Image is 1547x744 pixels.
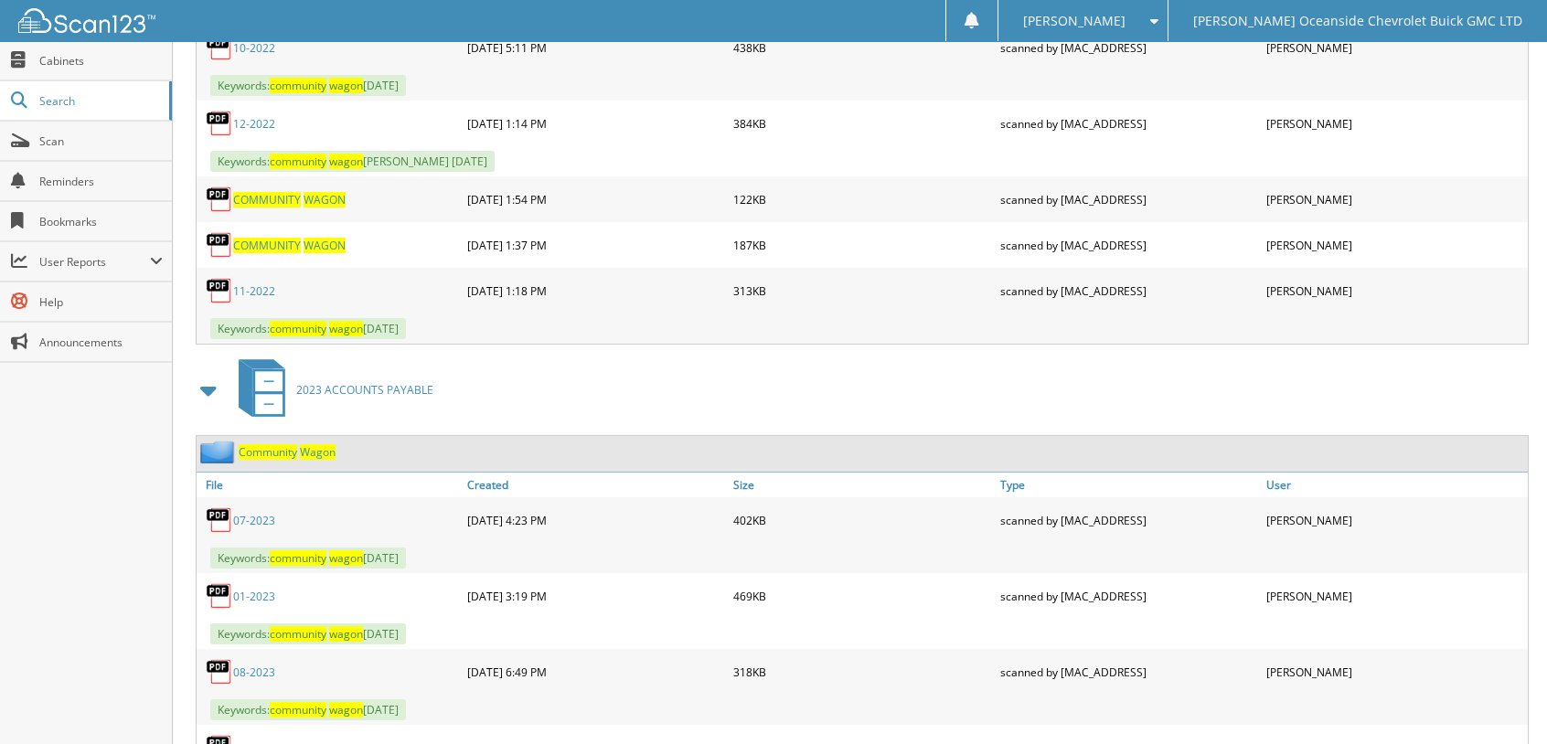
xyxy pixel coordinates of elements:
div: 402KB [729,502,995,538]
a: 2023 ACCOUNTS PAYABLE [228,354,433,426]
div: [PERSON_NAME] [1262,502,1528,538]
a: COMMUNITY WAGON [233,238,346,253]
a: 11-2022 [233,283,275,299]
img: scan123-logo-white.svg [18,8,155,33]
div: 187KB [729,227,995,263]
a: 07-2023 [233,513,275,528]
span: Keywords: [DATE] [210,623,406,644]
span: User Reports [39,254,150,270]
img: PDF.png [206,582,233,610]
div: [DATE] 1:54 PM [463,181,729,218]
span: community [270,321,326,336]
span: Search [39,93,160,109]
div: 318KB [729,654,995,690]
img: folder2.png [200,441,239,463]
a: COMMUNITY WAGON [233,192,346,207]
a: File [197,473,463,497]
span: Reminders [39,174,163,189]
a: User [1262,473,1528,497]
img: PDF.png [206,231,233,259]
span: wagon [329,702,363,717]
span: Community [239,444,297,460]
span: Cabinets [39,53,163,69]
div: 438KB [729,29,995,66]
div: scanned by [MAC_ADDRESS] [996,654,1262,690]
div: [PERSON_NAME] [1262,272,1528,309]
span: COMMUNITY [233,238,301,253]
div: scanned by [MAC_ADDRESS] [996,502,1262,538]
div: [DATE] 4:23 PM [463,502,729,538]
span: wagon [329,321,363,336]
span: 2023 ACCOUNTS PAYABLE [296,382,433,398]
div: 384KB [729,105,995,142]
img: PDF.png [206,506,233,534]
div: 122KB [729,181,995,218]
span: community [270,626,326,642]
span: wagon [329,550,363,566]
span: Keywords: [PERSON_NAME] [DATE] [210,151,495,172]
span: [PERSON_NAME] [1023,16,1126,27]
div: [PERSON_NAME] [1262,578,1528,614]
div: [PERSON_NAME] [1262,105,1528,142]
span: Keywords: [DATE] [210,318,406,339]
div: scanned by [MAC_ADDRESS] [996,105,1262,142]
div: [PERSON_NAME] [1262,29,1528,66]
div: [DATE] 1:14 PM [463,105,729,142]
a: Created [463,473,729,497]
div: [DATE] 1:37 PM [463,227,729,263]
span: community [270,78,326,93]
span: community [270,154,326,169]
img: PDF.png [206,110,233,137]
span: wagon [329,154,363,169]
span: Keywords: [DATE] [210,699,406,720]
span: community [270,550,326,566]
div: [DATE] 6:49 PM [463,654,729,690]
span: WAGON [304,192,346,207]
div: 313KB [729,272,995,309]
span: wagon [329,78,363,93]
span: WAGON [304,238,346,253]
div: [DATE] 3:19 PM [463,578,729,614]
div: [DATE] 1:18 PM [463,272,729,309]
a: Size [729,473,995,497]
a: 08-2023 [233,664,275,680]
span: Wagon [300,444,336,460]
div: [PERSON_NAME] [1262,181,1528,218]
a: 01-2023 [233,589,275,604]
a: 12-2022 [233,116,275,132]
span: Announcements [39,335,163,350]
div: scanned by [MAC_ADDRESS] [996,578,1262,614]
div: [DATE] 5:11 PM [463,29,729,66]
div: scanned by [MAC_ADDRESS] [996,29,1262,66]
a: Type [996,473,1262,497]
span: Help [39,294,163,310]
div: [PERSON_NAME] [1262,654,1528,690]
div: scanned by [MAC_ADDRESS] [996,227,1262,263]
span: COMMUNITY [233,192,301,207]
a: Community Wagon [239,444,336,460]
span: Scan [39,133,163,149]
img: PDF.png [206,277,233,304]
iframe: Chat Widget [1456,656,1547,744]
div: [PERSON_NAME] [1262,227,1528,263]
span: community [270,702,326,717]
div: scanned by [MAC_ADDRESS] [996,181,1262,218]
span: Bookmarks [39,214,163,229]
span: wagon [329,626,363,642]
div: scanned by [MAC_ADDRESS] [996,272,1262,309]
a: 10-2022 [233,40,275,56]
img: PDF.png [206,34,233,61]
span: Keywords: [DATE] [210,75,406,96]
span: Keywords: [DATE] [210,547,406,569]
span: [PERSON_NAME] Oceanside Chevrolet Buick GMC LTD [1193,16,1522,27]
img: PDF.png [206,186,233,213]
img: PDF.png [206,658,233,686]
div: 469KB [729,578,995,614]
